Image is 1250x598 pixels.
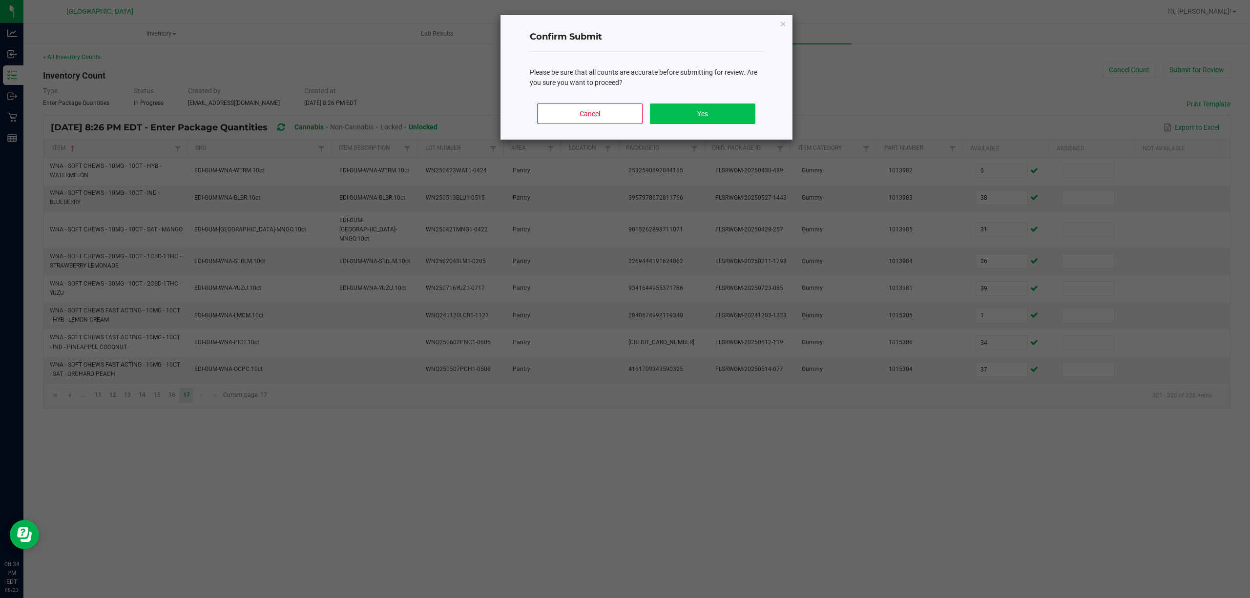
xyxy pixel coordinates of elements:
iframe: Resource center [10,520,39,549]
button: Close [780,18,787,29]
button: Cancel [537,103,642,124]
button: Yes [650,103,755,124]
div: Please be sure that all counts are accurate before submitting for review. Are you sure you want t... [530,67,763,88]
h4: Confirm Submit [530,31,763,43]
